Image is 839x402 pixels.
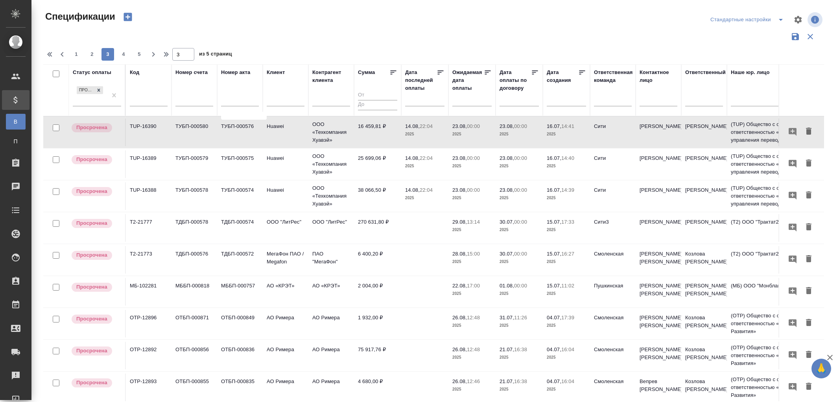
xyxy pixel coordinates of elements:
button: Удалить [802,188,815,203]
p: 00:00 [467,123,480,129]
div: Дата оплаты по договору [500,69,531,92]
div: Дата создания [547,69,578,84]
p: 14.08, [405,123,420,129]
p: АО Римера [312,314,350,322]
td: Сити [590,182,636,210]
p: 00:00 [467,187,480,193]
td: OTP-12893 [126,374,171,401]
td: [PERSON_NAME] [636,119,681,146]
td: Смоленская [590,246,636,274]
p: 2025 [452,322,492,330]
td: Пушкинская [590,278,636,306]
div: Наше юр. лицо [731,69,770,76]
td: 6 400,20 ₽ [354,246,401,274]
p: 22:04 [420,187,433,193]
p: 17:39 [561,315,574,320]
p: АО Римера [312,378,350,385]
td: (Т2) ООО "Трактат24" [727,246,821,274]
p: 16:38 [514,346,527,352]
p: 29.08, [452,219,467,225]
button: Сбросить фильтры [803,29,818,44]
p: 2025 [547,354,586,361]
button: Создать [118,10,137,24]
p: 2025 [452,258,492,266]
p: 12:46 [467,378,480,384]
p: 2025 [452,194,492,202]
p: 26.08, [452,346,467,352]
p: 12:48 [467,315,480,320]
p: 00:00 [514,219,527,225]
p: 00:00 [514,187,527,193]
p: 17:00 [467,283,480,289]
p: Просрочена [76,347,107,355]
p: 11:26 [514,315,527,320]
span: из 5 страниц [199,49,232,61]
div: Ожидаемая дата оплаты [452,69,484,92]
td: ТДБП-000576 [171,246,217,274]
p: 00:00 [514,123,527,129]
p: 04.07, [547,315,561,320]
p: 31.07, [500,315,514,320]
p: 2025 [547,130,586,138]
p: 2025 [500,194,539,202]
p: 2025 [500,258,539,266]
td: Козлова [PERSON_NAME] [681,374,727,401]
td: 38 066,50 ₽ [354,182,401,210]
button: 🙏 [811,359,831,378]
div: Ответственная команда [594,69,633,84]
p: 2025 [405,194,444,202]
p: АО Римера [267,378,304,385]
p: 2025 [547,258,586,266]
p: 2025 [500,130,539,138]
a: П [6,133,26,149]
p: 15.07, [547,219,561,225]
p: 12:48 [467,346,480,352]
td: Т2-21773 [126,246,171,274]
p: 2025 [547,162,586,170]
p: 2025 [547,194,586,202]
button: Удалить [802,348,815,362]
button: Удалить [802,220,815,235]
div: Клиент [267,69,285,76]
td: 4 680,00 ₽ [354,374,401,401]
div: Номер акта [221,69,250,76]
p: Просрочена [76,187,107,195]
p: 23.08, [500,155,514,161]
div: Номер счета [175,69,208,76]
div: Контрагент клиента [312,69,350,84]
td: 16 459,81 ₽ [354,119,401,146]
p: 00:00 [467,155,480,161]
p: 2025 [500,226,539,234]
p: Huawei [267,122,304,130]
p: 2025 [547,290,586,298]
td: ОТБП-000849 [217,310,263,337]
td: ТДБП-000578 [171,214,217,242]
td: (TUP) Общество с ограниченной ответственностью «Технологии управления переводом» [727,148,821,180]
td: [PERSON_NAME] [PERSON_NAME] [681,278,727,306]
td: 2 004,00 ₽ [354,278,401,306]
p: 2025 [452,354,492,361]
td: OTP-12892 [126,342,171,369]
p: Huawei [267,186,304,194]
td: (МБ) ООО "Монблан" [727,278,821,306]
p: 14.08, [405,155,420,161]
p: 2025 [452,290,492,298]
td: ТУБП-000580 [171,119,217,146]
p: 16:04 [561,346,574,352]
td: [PERSON_NAME] [PERSON_NAME] [636,246,681,274]
p: 21.07, [500,346,514,352]
button: 5 [133,48,146,61]
p: 01.08, [500,283,514,289]
p: 2025 [405,162,444,170]
td: Смоленская [590,310,636,337]
p: МегаФон ПАО / Megafon [267,250,304,266]
div: Статус оплаты [73,69,111,76]
p: 21.07, [500,378,514,384]
button: Удалить [802,124,815,139]
p: Просрочена [76,219,107,227]
div: Просрочена [77,86,94,94]
td: Сити3 [590,214,636,242]
p: ООО "ЛитРес" [267,218,304,226]
td: Сити [590,119,636,146]
div: Код [130,69,139,76]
